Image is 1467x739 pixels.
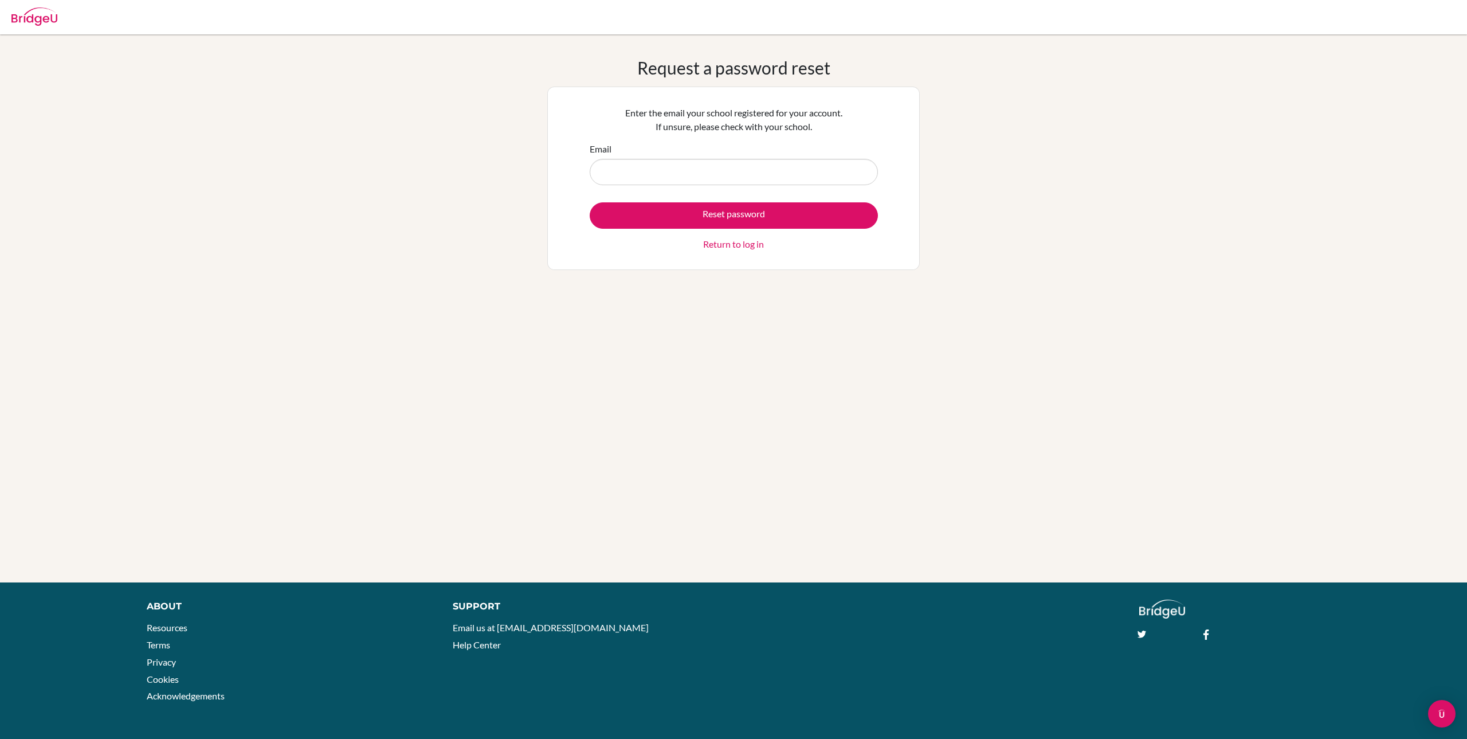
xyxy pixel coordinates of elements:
[590,142,611,156] label: Email
[590,106,878,134] p: Enter the email your school registered for your account. If unsure, please check with your school.
[147,690,225,701] a: Acknowledgements
[637,57,830,78] h1: Request a password reset
[1428,700,1456,728] div: Open Intercom Messenger
[453,639,501,650] a: Help Center
[147,656,176,667] a: Privacy
[11,7,57,26] img: Bridge-U
[453,622,649,633] a: Email us at [EMAIL_ADDRESS][DOMAIN_NAME]
[147,639,170,650] a: Terms
[590,202,878,229] button: Reset password
[453,600,718,613] div: Support
[147,622,187,633] a: Resources
[1139,600,1186,619] img: logo_white@2x-f4f0deed5e89b7ecb1c2cc34c3e3d731f90f0f143d5ea2071677605dd97b5244.png
[147,600,427,613] div: About
[703,237,764,251] a: Return to log in
[147,674,179,685] a: Cookies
